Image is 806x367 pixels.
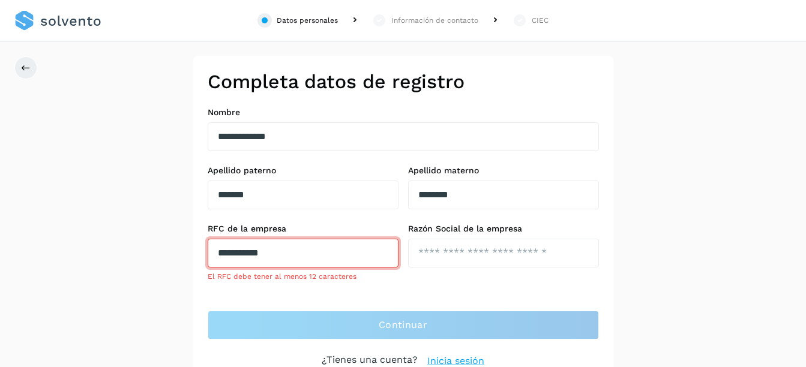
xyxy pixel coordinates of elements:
label: Nombre [208,107,599,118]
label: RFC de la empresa [208,224,398,234]
label: Apellido materno [408,166,599,176]
button: Continuar [208,311,599,339]
div: Información de contacto [391,15,478,26]
label: Apellido paterno [208,166,398,176]
span: Continuar [379,318,427,332]
h2: Completa datos de registro [208,70,599,93]
label: Razón Social de la empresa [408,224,599,234]
div: Datos personales [277,15,338,26]
div: CIEC [532,15,549,26]
span: El RFC debe tener al menos 12 caracteres [208,272,356,281]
